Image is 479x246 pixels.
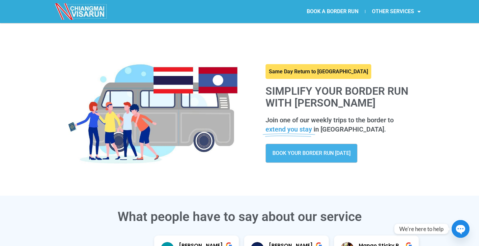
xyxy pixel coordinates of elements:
[266,116,394,124] span: Join one of our weekly trips to the border to
[266,144,357,163] a: BOOK YOUR BORDER RUN [DATE]
[239,4,427,19] nav: Menu
[300,4,365,19] a: BOOK A BORDER RUN
[272,151,351,156] span: BOOK YOUR BORDER RUN [DATE]
[55,210,424,223] h3: What people have to say about our service
[266,86,417,109] h1: Simplify your border run with [PERSON_NAME]
[314,125,386,133] span: in [GEOGRAPHIC_DATA].
[365,4,427,19] a: OTHER SERVICES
